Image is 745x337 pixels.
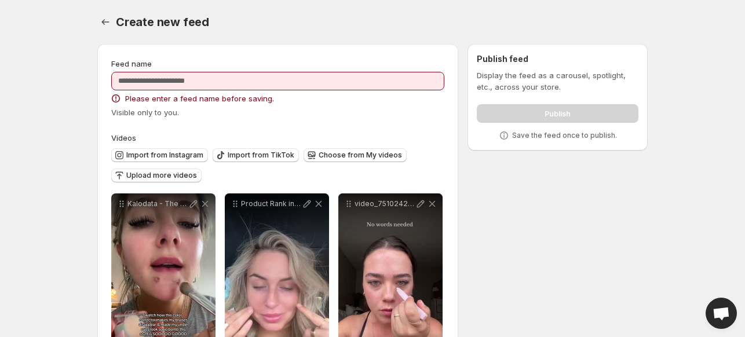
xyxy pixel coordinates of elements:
span: Please enter a feed name before saving. [125,93,274,104]
span: Create new feed [116,15,209,29]
button: Import from TikTok [213,148,299,162]
button: Choose from My videos [304,148,407,162]
span: Upload more videos [126,171,197,180]
p: Save the feed once to publish. [512,131,617,140]
h2: Publish feed [477,53,638,65]
span: Visible only to you. [111,108,179,117]
p: Kalodata - The Best Tool for TikTok Shop Analytics Insights 43 [127,199,188,208]
p: Display the feed as a carousel, spotlight, etc., across your store. [477,69,638,93]
p: video_7510242320403549482 [355,199,415,208]
button: Settings [97,14,114,30]
span: Feed name [111,59,152,68]
span: Import from TikTok [228,151,294,160]
button: Import from Instagram [111,148,208,162]
div: Open chat [706,298,737,329]
p: Product Rank in [GEOGRAPHIC_DATA] TikTok [241,199,301,208]
span: Choose from My videos [319,151,402,160]
span: Videos [111,133,136,142]
span: Import from Instagram [126,151,203,160]
button: Upload more videos [111,169,202,182]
